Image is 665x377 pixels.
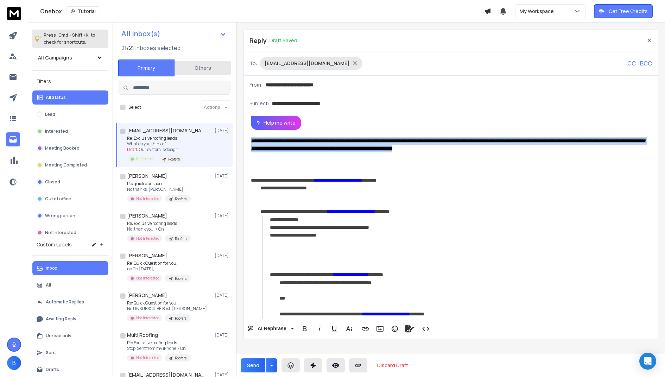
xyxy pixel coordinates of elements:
span: Cmd + Shift + k [57,31,89,39]
p: What do you think of [127,141,184,147]
p: [EMAIL_ADDRESS][DOMAIN_NAME] [265,60,349,67]
p: Re: Quick Question for you. [127,260,191,266]
p: Stop Sent from my iPhone > On [127,346,191,351]
h1: All Campaigns [38,54,72,61]
p: Awaiting Reply [46,316,76,322]
p: Unread only [46,333,71,339]
p: Drafts [46,367,59,372]
p: Meeting Completed [45,162,87,168]
button: Insert Link (⌘K) [359,322,372,336]
span: 21 / 21 [121,44,134,52]
h1: [PERSON_NAME] [127,292,167,299]
button: Insert Image (⌘P) [373,322,387,336]
p: Not Interested [136,355,159,360]
button: Underline (⌘U) [328,322,341,336]
button: Meeting Booked [32,141,108,155]
p: Roofers [175,236,186,241]
p: Meeting Booked [45,145,80,151]
h3: Filters [32,76,108,86]
button: Primary [118,59,175,76]
p: All Status [46,95,66,100]
h3: Custom Labels [37,241,72,248]
p: BCC [640,59,652,68]
button: Discard Draft [372,358,414,372]
p: Wrong person [45,213,75,219]
button: Sent [32,346,108,360]
p: Inbox [46,265,57,271]
p: Not Interested [45,230,76,235]
button: Emoticons [388,322,401,336]
button: All Inbox(s) [116,27,232,41]
h1: [PERSON_NAME] [127,212,167,219]
p: CC [627,59,636,68]
p: Interested [45,128,68,134]
button: Help me write [251,116,301,130]
p: My Workspace [520,8,557,15]
button: Drafts [32,363,108,377]
p: [DATE] [215,128,230,133]
button: Inbox [32,261,108,275]
p: Out of office [45,196,71,202]
button: Automatic Replies [32,295,108,309]
p: Re: Quick Question for you. [127,300,207,306]
h1: Multi Roofing [127,332,158,339]
button: All Campaigns [32,51,108,65]
button: AI Rephrase [246,322,295,336]
p: [DATE] [215,332,230,338]
div: Onebox [40,6,484,16]
h1: [PERSON_NAME] [127,172,167,180]
p: Re: Exclusive roofing leads [127,136,184,141]
p: Roofers [175,196,186,202]
button: B [7,356,21,370]
p: Not Interested [136,196,159,201]
h3: Inboxes selected [135,44,180,52]
button: Bold (⌘B) [298,322,311,336]
span: AI Rephrase [256,326,288,332]
h1: [PERSON_NAME] [127,252,167,259]
p: No UNSUBSCRIBE Best, [PERSON_NAME] [127,306,207,312]
p: Interested [136,156,153,162]
p: Re: quick question [127,181,191,187]
p: [DATE] [215,293,230,298]
button: Unread only [32,329,108,343]
p: Roofers [175,276,186,281]
p: [DATE] [215,173,230,179]
button: Signature [403,322,416,336]
button: Code View [419,322,432,336]
span: Our system is design ... [139,146,182,152]
div: Open Intercom Messenger [639,353,656,370]
button: Meeting Completed [32,158,108,172]
button: All Status [32,90,108,105]
p: Get Free Credits [609,8,648,15]
p: No thanks, [PERSON_NAME] [127,187,191,192]
p: [DATE] [215,253,230,258]
button: Get Free Credits [594,4,653,18]
button: Not Interested [32,226,108,240]
button: Tutorial [66,6,100,16]
p: [DATE] [215,213,230,219]
p: Roofers [175,316,186,321]
p: Sent [46,350,56,356]
label: Select [128,105,141,110]
p: Draft Saved [270,37,297,44]
p: Not Interested [136,315,159,321]
p: Re: Exclusive roofing leads [127,221,191,226]
p: All [46,282,51,288]
button: Out of office [32,192,108,206]
button: Lead [32,107,108,121]
button: Interested [32,124,108,138]
p: Press to check for shortcuts. [44,32,95,46]
p: Subject: [249,100,269,107]
button: Others [175,60,231,76]
p: Reply [249,36,267,45]
p: Re: Exclusive roofing leads [127,340,191,346]
button: Awaiting Reply [32,312,108,326]
p: Roofers [168,157,180,162]
button: More Text [342,322,356,336]
button: Italic (⌘I) [313,322,326,336]
h1: All Inbox(s) [121,30,160,37]
button: Closed [32,175,108,189]
p: From: [249,81,262,88]
p: Not Interested [136,276,159,281]
p: Roofers [175,356,186,361]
